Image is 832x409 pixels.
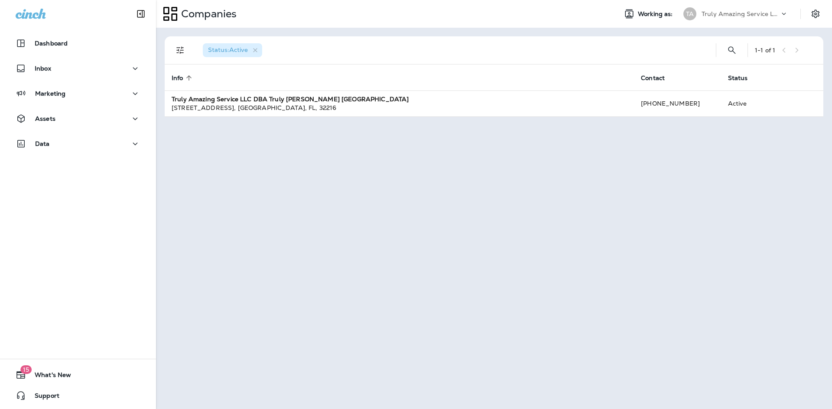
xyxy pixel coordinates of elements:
[35,65,51,72] p: Inbox
[9,387,147,404] button: Support
[728,74,759,82] span: Status
[9,135,147,152] button: Data
[641,74,676,82] span: Contact
[9,85,147,102] button: Marketing
[172,103,627,112] div: [STREET_ADDRESS] , [GEOGRAPHIC_DATA] , FL , 32216
[208,46,248,54] span: Status : Active
[721,90,777,116] td: Active
[9,35,147,52] button: Dashboard
[641,74,665,82] span: Contact
[808,6,823,22] button: Settings
[634,90,721,116] td: [PHONE_NUMBER]
[702,10,780,17] p: Truly Amazing Service LLC DBA Truly [PERSON_NAME] [GEOGRAPHIC_DATA]
[638,10,675,18] span: Working as:
[9,60,147,77] button: Inbox
[172,74,195,82] span: Info
[20,365,32,374] span: 15
[26,392,59,403] span: Support
[9,366,147,383] button: 15What's New
[35,140,50,147] p: Data
[26,371,71,382] span: What's New
[172,42,189,59] button: Filters
[172,74,183,82] span: Info
[9,110,147,127] button: Assets
[728,74,748,82] span: Status
[35,40,68,47] p: Dashboard
[172,95,409,103] strong: Truly Amazing Service LLC DBA Truly [PERSON_NAME] [GEOGRAPHIC_DATA]
[683,7,696,20] div: TA
[35,115,55,122] p: Assets
[178,7,237,20] p: Companies
[755,47,775,54] div: 1 - 1 of 1
[203,43,262,57] div: Status:Active
[35,90,65,97] p: Marketing
[129,5,153,23] button: Collapse Sidebar
[723,42,741,59] button: Search Companies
